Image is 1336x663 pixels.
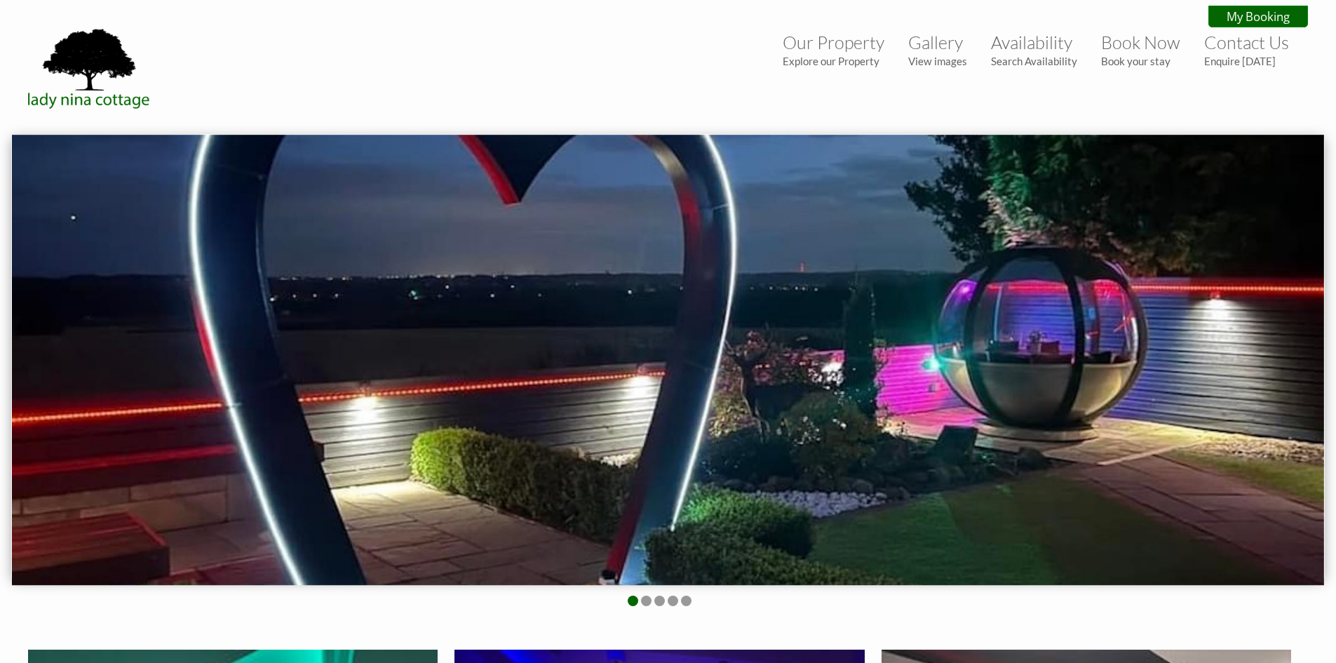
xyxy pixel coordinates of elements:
[991,32,1077,67] a: AvailabilitySearch Availability
[783,32,884,67] a: Our PropertyExplore our Property
[991,55,1077,67] small: Search Availability
[1204,32,1289,67] a: Contact UsEnquire [DATE]
[1204,55,1289,67] small: Enquire [DATE]
[20,26,160,110] img: Lady Nina Cottage
[783,55,884,67] small: Explore our Property
[1101,32,1180,67] a: Book NowBook your stay
[1101,55,1180,67] small: Book your stay
[1208,6,1308,27] a: My Booking
[908,32,967,67] a: GalleryView images
[908,55,967,67] small: View images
